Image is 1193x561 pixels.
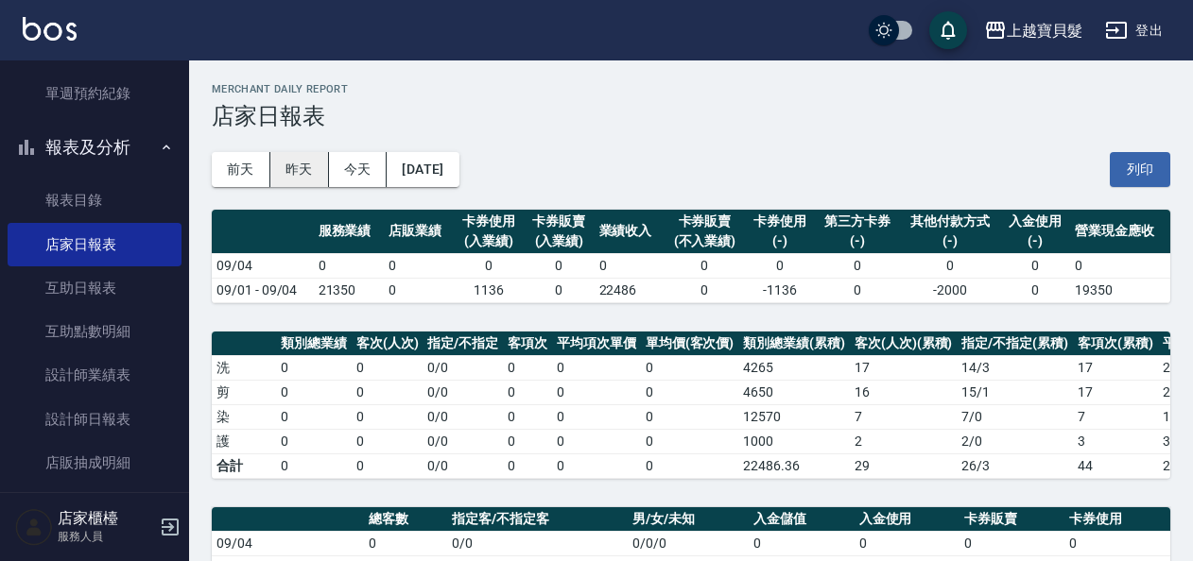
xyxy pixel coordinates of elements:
td: 0 [276,355,352,380]
button: 前天 [212,152,270,187]
td: 0 [276,404,352,429]
td: 0 [276,429,352,453]
td: 0 [749,531,854,555]
td: 0 [276,380,352,404]
th: 客項次 [503,331,552,356]
button: 昨天 [270,152,329,187]
td: 09/04 [212,531,364,555]
td: 0 / 0 [423,429,503,453]
div: 卡券使用 [750,212,810,231]
a: 店販抽成明細 [8,441,182,484]
td: 剪 [212,380,276,404]
td: 09/04 [212,253,314,278]
td: 0 [384,278,454,302]
th: 總客數 [364,507,447,532]
div: 卡券使用 [458,212,519,231]
a: 互助日報表 [8,266,182,310]
a: 單週預約紀錄 [8,72,182,115]
th: 入金使用 [855,507,960,532]
td: 護 [212,429,276,453]
td: 26/3 [957,453,1073,478]
td: 洗 [212,355,276,380]
td: 0/0/0 [628,531,749,555]
td: 1000 [738,429,850,453]
td: 0 [384,253,454,278]
td: 7 [850,404,958,429]
th: 客次(人次) [352,331,424,356]
th: 類別總業績 [276,331,352,356]
div: (-) [820,231,895,251]
td: 4265 [738,355,850,380]
td: 7 / 0 [957,404,1073,429]
td: 0 [552,404,641,429]
td: 17 [1073,380,1158,404]
p: 服務人員 [58,528,154,545]
td: 0 [855,531,960,555]
td: 0 [815,278,900,302]
td: 2 / 0 [957,429,1073,453]
td: 0 [524,278,594,302]
th: 客項次(累積) [1073,331,1158,356]
td: -2000 [900,278,1000,302]
td: 0 [524,253,594,278]
img: Person [15,508,53,546]
th: 卡券使用 [1064,507,1170,532]
td: 0/0 [423,453,503,478]
td: 0 [1070,253,1170,278]
td: 0/0 [447,531,628,555]
th: 客次(人次)(累積) [850,331,958,356]
td: 0 [665,253,745,278]
td: 1136 [454,278,524,302]
td: 0 / 0 [423,355,503,380]
td: 0 [1064,531,1170,555]
td: 0 [454,253,524,278]
td: 0 [364,531,447,555]
td: 0 [314,253,384,278]
h2: Merchant Daily Report [212,83,1170,95]
td: 0 [352,355,424,380]
td: 0 [503,355,552,380]
th: 單均價(客次價) [641,331,739,356]
th: 入金儲值 [749,507,854,532]
td: -1136 [745,278,815,302]
td: 0 [815,253,900,278]
button: save [929,11,967,49]
h5: 店家櫃檯 [58,509,154,528]
th: 店販業績 [384,210,454,254]
td: 0 [641,404,739,429]
th: 服務業績 [314,210,384,254]
div: (-) [1005,231,1065,251]
button: 報表及分析 [8,123,182,172]
td: 合計 [212,453,276,478]
td: 0 [900,253,1000,278]
td: 0 [352,380,424,404]
td: 0 [503,453,552,478]
td: 0 [641,453,739,478]
th: 營業現金應收 [1070,210,1170,254]
td: 0 / 0 [423,380,503,404]
div: (-) [905,231,995,251]
td: 0 [1000,278,1070,302]
a: 店家日報表 [8,223,182,266]
th: 類別總業績(累積) [738,331,850,356]
a: 設計師業績表 [8,353,182,397]
th: 男/女/未知 [628,507,749,532]
td: 7 [1073,404,1158,429]
td: 0 [552,429,641,453]
td: 0 [595,253,665,278]
td: 0 [352,404,424,429]
td: 0 [745,253,815,278]
td: 17 [1073,355,1158,380]
td: 17 [850,355,958,380]
img: Logo [23,17,77,41]
div: (入業績) [528,231,589,251]
td: 0 [552,453,641,478]
td: 0 [276,453,352,478]
td: 0 [665,278,745,302]
div: (-) [750,231,810,251]
div: (入業績) [458,231,519,251]
td: 09/01 - 09/04 [212,278,314,302]
div: 卡券販賣 [669,212,740,231]
td: 0 [641,355,739,380]
a: 互助點數明細 [8,310,182,353]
